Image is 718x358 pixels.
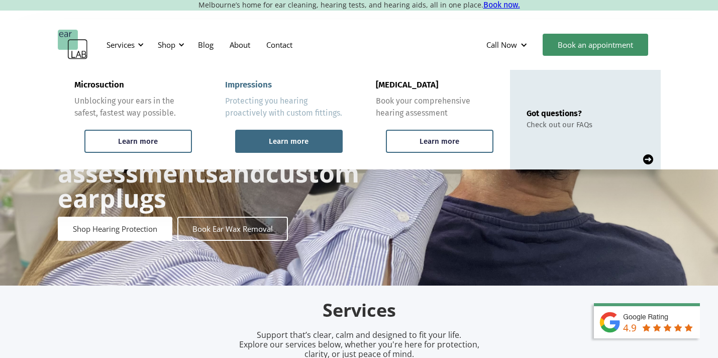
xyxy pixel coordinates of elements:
[152,30,187,60] div: Shop
[510,70,661,169] a: Got questions?Check out our FAQs
[543,34,648,56] a: Book an appointment
[74,80,124,90] div: Microsuction
[74,95,192,119] div: Unblocking your ears in the safest, fastest way possible.
[100,30,147,60] div: Services
[58,110,359,211] h1: and
[222,30,258,59] a: About
[359,70,510,169] a: [MEDICAL_DATA]Book your comprehensive hearing assessmentLearn more
[486,40,517,50] div: Call Now
[190,30,222,59] a: Blog
[258,30,300,59] a: Contact
[58,30,88,60] a: home
[158,40,175,50] div: Shop
[527,109,592,118] div: Got questions?
[209,70,359,169] a: ImpressionsProtecting you hearing proactively with custom fittings.Learn more
[58,217,172,241] a: Shop Hearing Protection
[478,30,538,60] div: Call Now
[123,299,595,322] h2: Services
[58,156,359,215] strong: custom earplugs
[225,95,343,119] div: Protecting you hearing proactively with custom fittings.
[118,137,158,146] div: Learn more
[269,137,309,146] div: Learn more
[376,95,493,119] div: Book your comprehensive hearing assessment
[376,80,438,90] div: [MEDICAL_DATA]
[420,137,459,146] div: Learn more
[58,70,209,169] a: MicrosuctionUnblocking your ears in the safest, fastest way possible.Learn more
[527,120,592,129] div: Check out our FAQs
[177,217,288,241] a: Book Ear Wax Removal
[225,80,272,90] div: Impressions
[107,40,135,50] div: Services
